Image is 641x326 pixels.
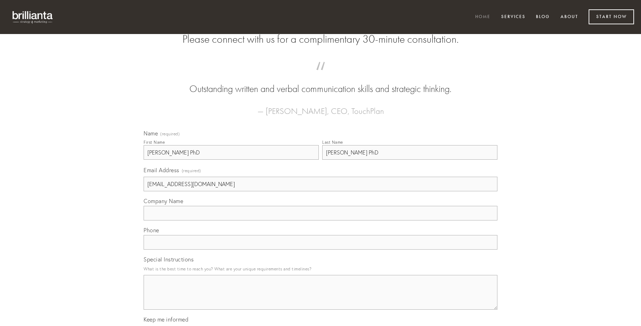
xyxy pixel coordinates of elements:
[556,11,583,23] a: About
[322,140,343,145] div: Last Name
[471,11,495,23] a: Home
[144,256,194,263] span: Special Instructions
[144,316,188,323] span: Keep me informed
[182,166,201,175] span: (required)
[531,11,554,23] a: Blog
[144,198,183,204] span: Company Name
[589,9,634,24] a: Start Now
[144,140,165,145] div: First Name
[497,11,530,23] a: Services
[144,227,159,234] span: Phone
[160,132,180,136] span: (required)
[144,130,158,137] span: Name
[155,96,486,118] figcaption: — [PERSON_NAME], CEO, TouchPlan
[7,7,59,27] img: brillianta - research, strategy, marketing
[144,167,179,174] span: Email Address
[155,69,486,82] span: “
[144,33,497,46] h2: Please connect with us for a complimentary 30-minute consultation.
[144,264,497,274] p: What is the best time to reach you? What are your unique requirements and timelines?
[155,69,486,96] blockquote: Outstanding written and verbal communication skills and strategic thinking.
